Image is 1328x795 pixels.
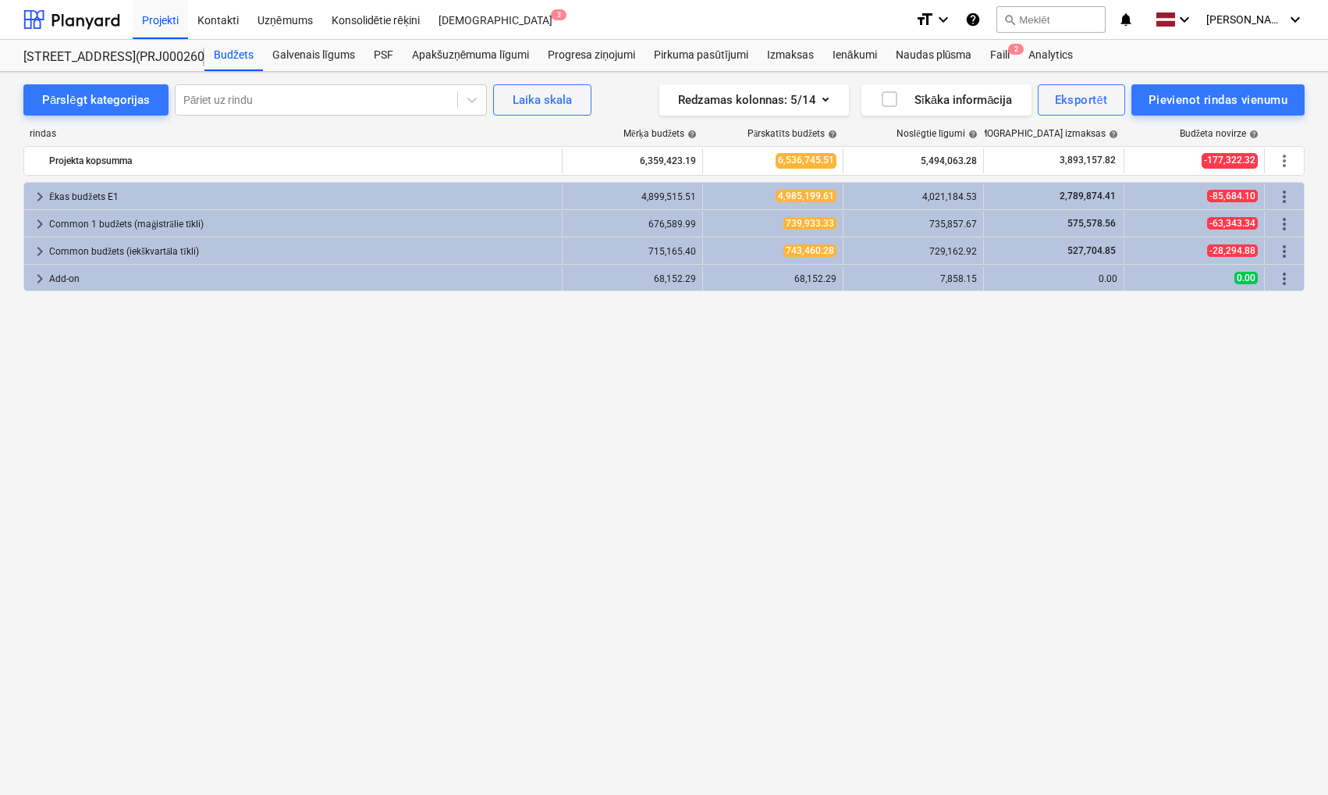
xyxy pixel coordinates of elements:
span: keyboard_arrow_right [30,187,49,206]
i: format_size [915,10,934,29]
span: 6,536,745.51 [776,153,836,168]
button: Eksportēt [1038,84,1125,116]
a: Ienākumi [823,40,886,71]
span: help [825,130,837,139]
div: 676,589.99 [569,219,696,230]
span: -177,322.32 [1202,153,1258,168]
div: Ēkas budžets E1 [49,184,556,209]
div: 68,152.29 [709,273,836,284]
span: 739,933.33 [783,217,836,230]
span: help [965,130,978,139]
span: 2,789,874.41 [1058,191,1117,201]
div: Laika skala [513,90,572,110]
a: Faili2 [981,40,1019,71]
div: [STREET_ADDRESS](PRJ0002600) 2601946 [23,49,186,66]
i: Zināšanu pamats [965,10,981,29]
button: Laika skala [493,84,591,116]
span: 2 [1008,44,1024,55]
a: Pirkuma pasūtījumi [644,40,758,71]
span: Vairāk darbību [1275,187,1294,206]
div: 4,899,515.51 [569,191,696,202]
button: Pārslēgt kategorijas [23,84,169,116]
div: Common budžets (iekškvartāla tīkli) [49,239,556,264]
div: 7,858.15 [850,273,977,284]
a: Izmaksas [758,40,823,71]
span: Vairāk darbību [1275,242,1294,261]
span: -28,294.88 [1207,244,1258,257]
span: -85,684.10 [1207,190,1258,202]
button: Pievienot rindas vienumu [1131,84,1305,116]
a: Budžets [204,40,263,71]
div: 0.00 [990,273,1117,284]
span: -63,343.34 [1207,217,1258,230]
span: search [1003,13,1016,26]
div: Pārskatīts budžets [747,128,837,140]
div: 6,359,423.19 [569,148,696,173]
span: [PERSON_NAME] [1206,13,1284,26]
span: Vairāk darbību [1275,152,1294,170]
i: keyboard_arrow_down [1286,10,1305,29]
div: 68,152.29 [569,273,696,284]
a: Progresa ziņojumi [538,40,644,71]
div: 5,494,063.28 [850,148,977,173]
span: help [1106,130,1118,139]
span: 3 [551,9,566,20]
span: Vairāk darbību [1275,269,1294,288]
a: Naudas plūsma [886,40,982,71]
div: Eksportēt [1055,90,1108,110]
div: 729,162.92 [850,246,977,257]
i: notifications [1118,10,1134,29]
span: keyboard_arrow_right [30,215,49,234]
button: Meklēt [996,6,1106,33]
span: keyboard_arrow_right [30,269,49,288]
iframe: Chat Widget [1250,720,1328,795]
i: keyboard_arrow_down [934,10,953,29]
span: 3,893,157.82 [1058,154,1117,167]
span: 743,460.28 [783,244,836,257]
button: Redzamas kolonnas:5/14 [659,84,849,116]
div: Projekta kopsumma [49,148,556,173]
div: Pārslēgt kategorijas [42,90,150,110]
a: Galvenais līgums [263,40,364,71]
div: 715,165.40 [569,246,696,257]
span: keyboard_arrow_right [30,242,49,261]
div: Redzamas kolonnas : 5/14 [678,90,830,110]
div: Common 1 budžets (maģistrālie tīkli) [49,212,556,237]
div: Faili [981,40,1019,71]
div: Sīkāka informācija [880,90,1013,110]
i: keyboard_arrow_down [1175,10,1194,29]
div: rindas [23,128,563,140]
div: Pievienot rindas vienumu [1149,90,1287,110]
div: [DEMOGRAPHIC_DATA] izmaksas [965,128,1118,140]
span: help [1246,130,1259,139]
a: Analytics [1019,40,1082,71]
div: 4,021,184.53 [850,191,977,202]
a: PSF [364,40,403,71]
div: Mērķa budžets [623,128,697,140]
span: 0.00 [1234,272,1258,284]
div: Budžeta novirze [1180,128,1259,140]
span: 4,985,199.61 [776,190,836,202]
span: 575,578.56 [1066,218,1117,229]
span: Vairāk darbību [1275,215,1294,234]
a: Apakšuzņēmuma līgumi [403,40,538,71]
span: help [684,130,697,139]
div: 735,857.67 [850,219,977,230]
button: Sīkāka informācija [861,84,1032,116]
div: Noslēgtie līgumi [897,128,978,140]
span: 527,704.85 [1066,245,1117,256]
div: Add-on [49,266,556,291]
